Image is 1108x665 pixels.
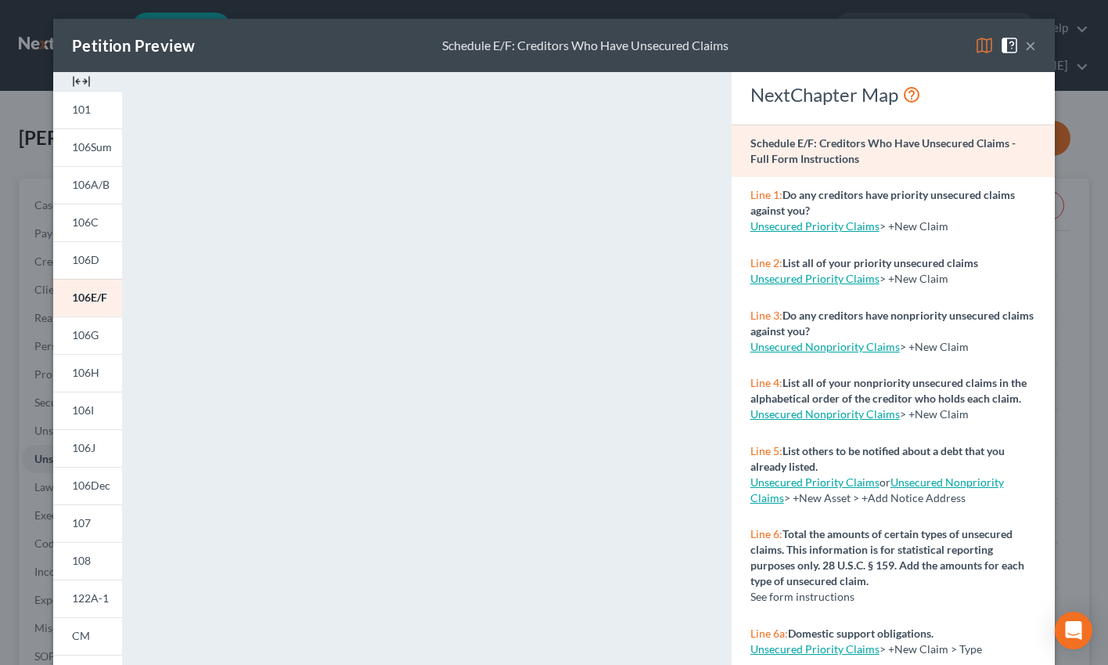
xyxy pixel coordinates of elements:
[53,580,122,617] a: 122A-1
[1025,36,1036,55] button: ×
[788,627,934,640] strong: Domestic support obligations.
[72,366,99,379] span: 106H
[72,629,90,642] span: CM
[750,376,1027,405] strong: List all of your nonpriority unsecured claims in the alphabetical order of the creditor who holds...
[53,166,122,204] a: 106A/B
[975,36,994,55] img: map-eea8200ae884c6f1103ae1953ef3d486a96c86aabb227e865a55264e3737af1f.svg
[72,328,99,342] span: 106G
[750,136,1016,165] strong: Schedule E/F: Creditors Who Have Unsecured Claims - Full Form Instructions
[53,91,122,128] a: 101
[750,219,880,233] a: Unsecured Priority Claims
[750,527,782,540] span: Line 6:
[53,316,122,354] a: 106G
[442,37,728,55] div: Schedule E/F: Creditors Who Have Unsecured Claims
[880,272,948,285] span: > +New Claim
[53,504,122,542] a: 107
[750,444,1005,473] strong: List others to be notified about a debt that you already listed.
[750,444,782,457] span: Line 5:
[1055,612,1092,649] div: Open Intercom Messenger
[880,219,948,233] span: > +New Claim
[750,475,1004,504] a: Unsecured Nonpriority Claims
[53,204,122,241] a: 106C
[53,617,122,655] a: CM
[53,354,122,392] a: 106H
[72,441,95,454] span: 106J
[750,188,782,201] span: Line 1:
[782,256,978,269] strong: List all of your priority unsecured claims
[53,241,122,279] a: 106D
[750,475,1004,504] span: > +New Asset > +Add Notice Address
[750,82,1036,107] div: NextChapter Map
[72,253,99,266] span: 106D
[72,516,91,529] span: 107
[53,128,122,166] a: 106Sum
[880,642,982,656] span: > +New Claim > Type
[750,309,782,322] span: Line 3:
[750,475,890,489] span: or
[72,215,99,229] span: 106C
[750,376,782,389] span: Line 4:
[72,291,107,304] span: 106E/F
[72,479,110,492] span: 106Dec
[53,279,122,316] a: 106E/F
[900,407,969,421] span: > +New Claim
[53,542,122,580] a: 108
[750,627,788,640] span: Line 6a:
[900,340,969,353] span: > +New Claim
[750,527,1024,587] strong: Total the amounts of certain types of unsecured claims. This information is for statistical repor...
[72,178,110,191] span: 106A/B
[750,256,782,269] span: Line 2:
[750,309,1034,338] strong: Do any creditors have nonpriority unsecured claims against you?
[53,429,122,467] a: 106J
[1000,36,1019,55] img: help-close-5ba153eb36485ed6c1ea00a893f15db1cb9b99d6cae46e1a8edb6c62d00a1a76.svg
[750,340,900,353] a: Unsecured Nonpriority Claims
[72,140,112,154] span: 106Sum
[53,392,122,429] a: 106I
[72,591,109,605] span: 122A-1
[72,554,91,567] span: 108
[53,467,122,504] a: 106Dec
[750,590,854,603] span: See form instructions
[750,642,880,656] a: Unsecured Priority Claims
[72,34,195,56] div: Petition Preview
[750,407,900,421] a: Unsecured Nonpriority Claims
[750,475,880,489] a: Unsecured Priority Claims
[750,272,880,285] a: Unsecured Priority Claims
[72,103,91,116] span: 101
[750,188,1015,217] strong: Do any creditors have priority unsecured claims against you?
[72,72,91,91] img: expand-e0f6d898513216a626fdd78e52531dac95497ffd26381d4c15ee2fc46db09dca.svg
[72,403,94,417] span: 106I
